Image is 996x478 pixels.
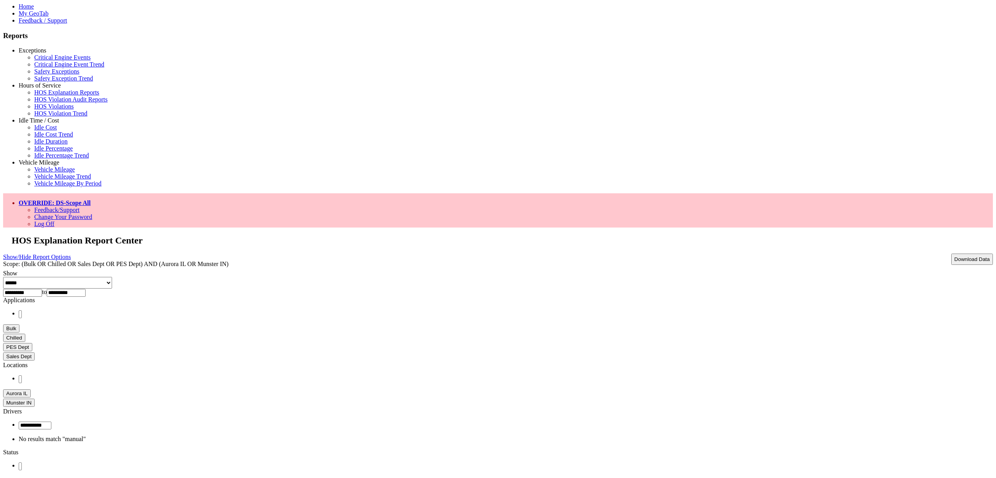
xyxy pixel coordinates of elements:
label: Applications [3,297,35,303]
a: Idle Cost Trend [34,131,73,138]
a: Safety Exceptions [34,68,79,75]
label: Show [3,270,17,277]
a: Change Your Password [34,214,92,220]
button: Chilled [3,334,25,342]
a: Exceptions [19,47,46,54]
label: Drivers [3,408,22,415]
a: Idle Cost [34,124,57,131]
a: HOS Explanation Reports [34,89,99,96]
span: manual [65,436,83,442]
a: Show/Hide Report Options [3,252,71,262]
a: Vehicle Mileage Trend [34,173,91,180]
a: My GeoTab [19,10,49,17]
a: Vehicle Mileage [19,159,59,166]
a: Vehicle Mileage [34,166,75,173]
h2: HOS Explanation Report Center [12,235,993,246]
button: PES Dept [3,343,32,351]
a: Critical Engine Events [34,54,91,61]
a: Critical Engine Event Trend [34,61,104,68]
a: Feedback/Support [34,207,79,213]
span: Scope: (Bulk OR Chilled OR Sales Dept OR PES Dept) AND (Aurora IL OR Munster IN) [3,261,228,267]
a: HOS Violation Audit Reports [34,96,108,103]
a: Idle Percentage Trend [34,152,89,159]
label: Locations [3,362,28,368]
a: OVERRIDE: DS-Scope All [19,200,91,206]
a: Vehicle Mileage By Period [34,180,102,187]
a: Safety Exception Trend [34,75,93,82]
a: Home [19,3,34,10]
button: Download Data [951,254,993,265]
button: Bulk [3,324,19,333]
label: Status [3,449,18,455]
a: Idle Duration [34,138,68,145]
a: Idle Time / Cost [19,117,59,124]
a: Feedback / Support [19,17,67,24]
button: Aurora IL [3,389,31,397]
span: to [42,289,47,295]
a: Idle Percentage [34,145,73,152]
a: HOS Violation Trend [34,110,88,117]
a: HOS Violations [34,103,74,110]
a: Log Off [34,221,54,227]
button: Munster IN [3,399,35,407]
h3: Reports [3,32,993,40]
button: Sales Dept [3,352,35,361]
li: No results match " " [19,436,993,443]
a: Hours of Service [19,82,61,89]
